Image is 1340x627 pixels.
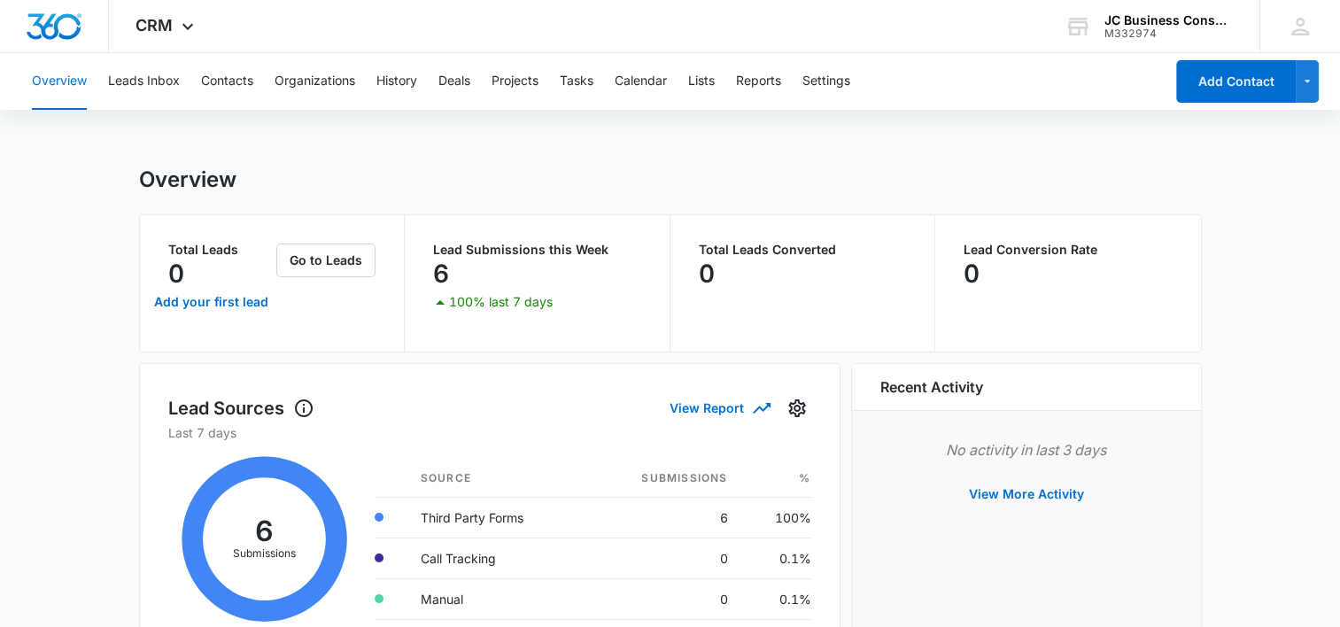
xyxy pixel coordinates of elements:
span: CRM [136,16,173,35]
div: account id [1104,27,1234,40]
td: 0.1% [742,538,811,578]
td: Third Party Forms [407,497,585,538]
button: Go to Leads [276,244,376,277]
th: Source [407,460,585,498]
button: Leads Inbox [108,53,180,110]
p: 0 [699,259,715,288]
a: Add your first lead [151,281,274,323]
th: Submissions [585,460,742,498]
button: Settings [783,394,811,422]
td: 0 [585,538,742,578]
td: 100% [742,497,811,538]
p: 100% last 7 days [449,296,553,308]
a: Go to Leads [276,252,376,267]
p: Total Leads [168,244,274,256]
button: History [376,53,417,110]
button: Deals [438,53,470,110]
button: Reports [736,53,781,110]
p: 0 [964,259,980,288]
button: Settings [802,53,850,110]
p: Last 7 days [168,423,811,442]
p: No activity in last 3 days [880,439,1173,461]
button: Lists [688,53,715,110]
p: Lead Conversion Rate [964,244,1173,256]
p: 6 [433,259,449,288]
h6: Recent Activity [880,376,983,398]
button: Contacts [201,53,253,110]
button: Tasks [560,53,593,110]
p: Total Leads Converted [699,244,907,256]
button: Add Contact [1176,60,1296,103]
h1: Overview [139,166,236,193]
p: Lead Submissions this Week [433,244,641,256]
p: 0 [168,259,184,288]
button: View Report [670,392,769,423]
td: 6 [585,497,742,538]
h1: Lead Sources [168,395,314,422]
td: 0.1% [742,578,811,619]
div: account name [1104,13,1234,27]
td: Call Tracking [407,538,585,578]
th: % [742,460,811,498]
td: 0 [585,578,742,619]
button: Organizations [275,53,355,110]
button: View More Activity [951,473,1102,515]
button: Overview [32,53,87,110]
td: Manual [407,578,585,619]
button: Projects [492,53,538,110]
button: Calendar [615,53,667,110]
